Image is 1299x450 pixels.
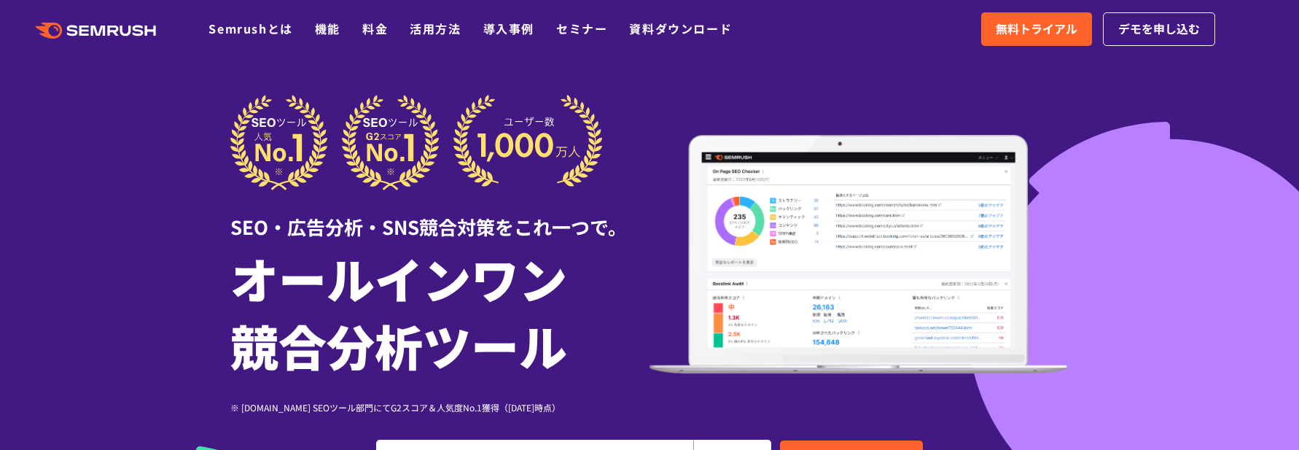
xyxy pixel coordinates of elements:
[981,12,1092,46] a: 無料トライアル
[208,20,292,37] a: Semrushとは
[556,20,607,37] a: セミナー
[230,190,649,241] div: SEO・広告分析・SNS競合対策をこれ一つで。
[362,20,388,37] a: 料金
[230,400,649,414] div: ※ [DOMAIN_NAME] SEOツール部門にてG2スコア＆人気度No.1獲得（[DATE]時点）
[230,244,649,379] h1: オールインワン 競合分析ツール
[629,20,732,37] a: 資料ダウンロード
[1118,20,1200,39] span: デモを申し込む
[1103,12,1215,46] a: デモを申し込む
[483,20,534,37] a: 導入事例
[996,20,1077,39] span: 無料トライアル
[410,20,461,37] a: 活用方法
[315,20,340,37] a: 機能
